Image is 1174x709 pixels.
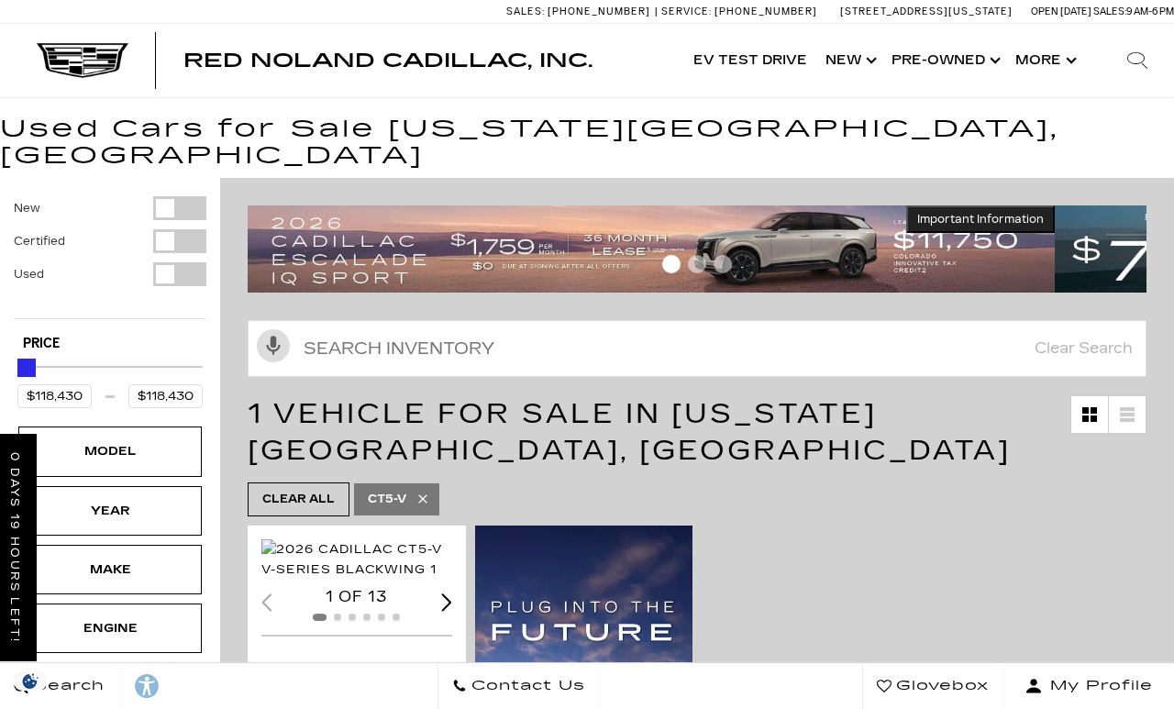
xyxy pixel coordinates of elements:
span: [PHONE_NUMBER] [714,6,817,17]
img: 2026 Cadillac CT5-V V-Series Blackwing 1 [261,539,452,580]
img: Opt-Out Icon [9,671,51,691]
a: [STREET_ADDRESS][US_STATE] [840,6,1013,17]
a: Sales: [PHONE_NUMBER] [506,6,655,17]
button: Open user profile menu [1003,663,1174,709]
span: Sales: [506,6,545,17]
input: Search Inventory [248,320,1146,377]
button: Important Information [906,205,1055,233]
span: My Profile [1043,673,1153,699]
span: Sales: [1093,6,1126,17]
span: 1 Vehicle for Sale in [US_STATE][GEOGRAPHIC_DATA], [GEOGRAPHIC_DATA] [248,397,1011,467]
div: Model [64,441,156,461]
label: Used [14,265,44,283]
a: Glovebox [862,663,1003,709]
h5: Price [23,336,197,352]
span: Go to slide 2 [688,255,706,273]
section: Click to Open Cookie Consent Modal [9,671,51,691]
span: Contact Us [467,673,585,699]
a: Red Noland Cadillac, Inc. [183,51,593,70]
input: Minimum [17,384,92,408]
img: 2509-September-FOM-Escalade-IQ-Lease9 [248,205,1055,292]
button: More [1006,24,1082,97]
span: Go to slide 1 [662,255,681,273]
span: Service: [661,6,712,17]
span: Go to slide 3 [714,255,732,273]
span: Search [28,673,105,699]
a: Service: [PHONE_NUMBER] [655,6,822,17]
svg: Click to toggle on voice search [257,329,290,362]
div: Maximum Price [17,359,36,377]
a: Pre-Owned [882,24,1006,97]
label: New [14,199,40,217]
div: Year [64,501,156,521]
a: New [816,24,882,97]
span: Open [DATE] [1031,6,1091,17]
a: Contact Us [437,663,600,709]
div: 1 / 2 [261,539,452,580]
div: Next slide [441,593,452,611]
div: EngineEngine [18,604,202,653]
span: Glovebox [892,673,989,699]
label: Certified [14,232,65,250]
div: Filter by Vehicle Type [14,196,206,318]
div: YearYear [18,486,202,536]
div: 1 of 13 [261,587,452,607]
div: ModelModel [18,427,202,476]
div: MakeMake [18,545,202,594]
div: Make [64,559,156,580]
span: CT5-V [368,488,406,511]
a: EV Test Drive [684,24,816,97]
input: Maximum [128,384,203,408]
img: Cadillac Dark Logo with Cadillac White Text [37,43,128,78]
div: Price [17,352,203,408]
span: Clear All [262,488,335,511]
span: 9 AM-6 PM [1126,6,1174,17]
span: Important Information [917,212,1044,227]
span: [PHONE_NUMBER] [548,6,650,17]
div: Engine [64,618,156,638]
span: Red Noland Cadillac, Inc. [183,50,593,72]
